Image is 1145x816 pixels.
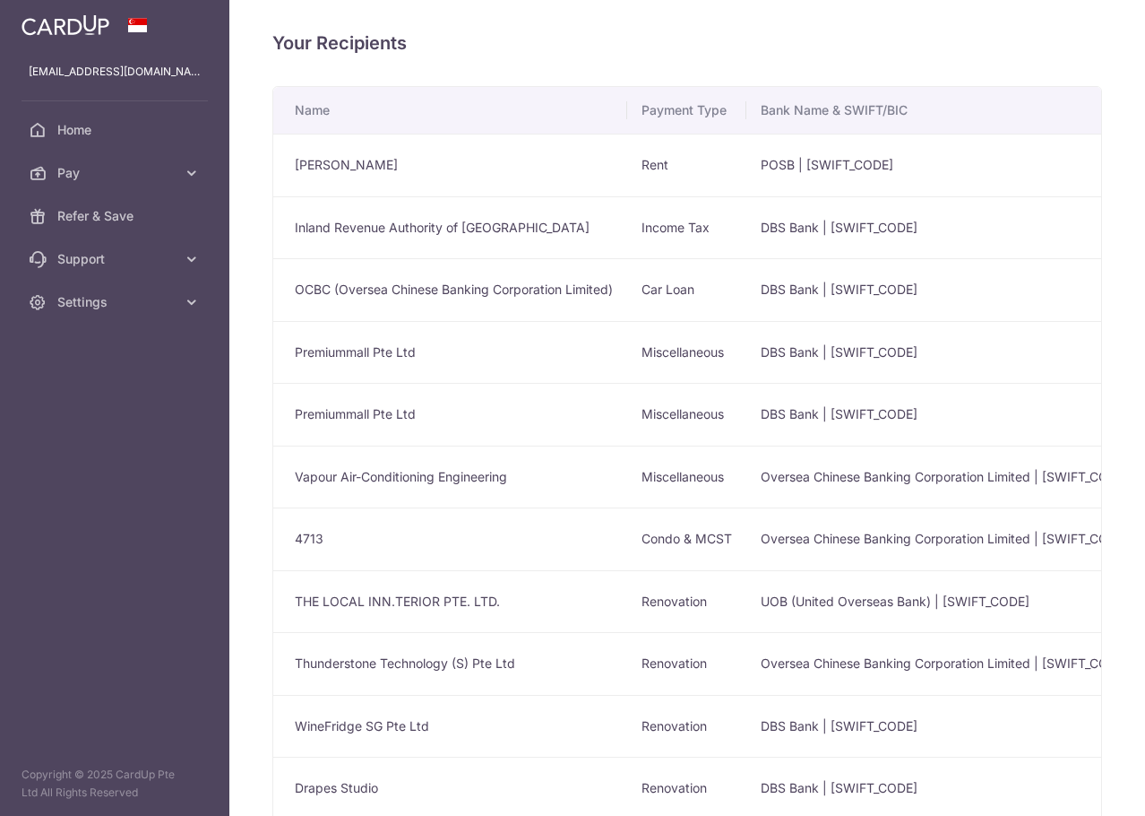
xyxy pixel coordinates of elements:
[746,508,1143,570] td: Oversea Chinese Banking Corporation Limited | [SWIFT_CODE]
[627,632,746,695] td: Renovation
[627,570,746,633] td: Renovation
[627,87,746,134] th: Payment Type
[746,321,1143,384] td: DBS Bank | [SWIFT_CODE]
[746,258,1143,321] td: DBS Bank | [SWIFT_CODE]
[273,383,627,446] td: Premiummall Pte Ltd
[746,570,1143,633] td: UOB (United Overseas Bank) | [SWIFT_CODE]
[273,258,627,321] td: OCBC (Oversea Chinese Banking Corporation Limited)
[273,695,627,758] td: WineFridge SG Pte Ltd
[22,14,109,36] img: CardUp
[627,196,746,259] td: Income Tax
[273,632,627,695] td: Thunderstone Technology (S) Pte Ltd
[627,258,746,321] td: Car Loan
[1030,762,1127,807] iframe: Opens a widget where you can find more information
[627,321,746,384] td: Miscellaneous
[627,134,746,196] td: Rent
[273,446,627,508] td: Vapour Air-Conditioning Engineering
[57,164,176,182] span: Pay
[272,29,1102,57] h4: Your Recipients
[57,250,176,268] span: Support
[746,383,1143,446] td: DBS Bank | [SWIFT_CODE]
[57,207,176,225] span: Refer & Save
[57,293,176,311] span: Settings
[627,446,746,508] td: Miscellaneous
[273,134,627,196] td: [PERSON_NAME]
[627,383,746,446] td: Miscellaneous
[273,570,627,633] td: THE LOCAL INN.TERIOR PTE. LTD.
[746,446,1143,508] td: Oversea Chinese Banking Corporation Limited | [SWIFT_CODE]
[273,87,627,134] th: Name
[627,508,746,570] td: Condo & MCST
[273,321,627,384] td: Premiummall Pte Ltd
[746,134,1143,196] td: POSB | [SWIFT_CODE]
[746,632,1143,695] td: Oversea Chinese Banking Corporation Limited | [SWIFT_CODE]
[746,695,1143,758] td: DBS Bank | [SWIFT_CODE]
[746,87,1143,134] th: Bank Name & SWIFT/BIC
[627,695,746,758] td: Renovation
[57,121,176,139] span: Home
[29,63,201,81] p: [EMAIL_ADDRESS][DOMAIN_NAME]
[273,196,627,259] td: Inland Revenue Authority of [GEOGRAPHIC_DATA]
[746,196,1143,259] td: DBS Bank | [SWIFT_CODE]
[273,508,627,570] td: 4713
